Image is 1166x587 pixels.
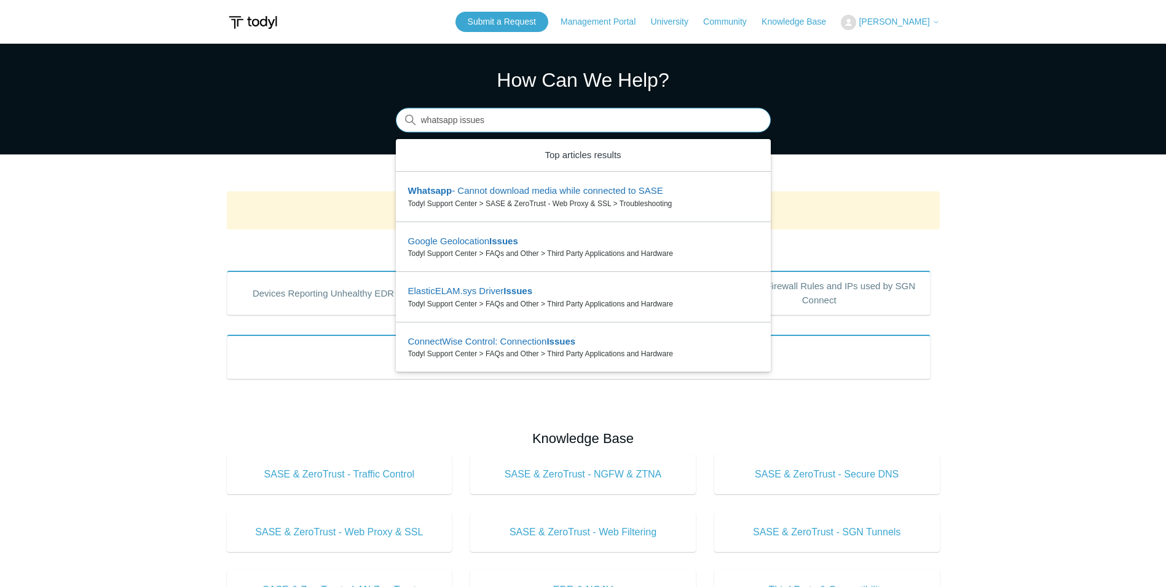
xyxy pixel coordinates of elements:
a: Management Portal [561,15,648,28]
zd-autocomplete-breadcrumbs-multibrand: Todyl Support Center > FAQs and Other > Third Party Applications and Hardware [408,248,758,259]
zd-autocomplete-header: Top articles results [396,139,771,172]
a: SASE & ZeroTrust - SGN Tunnels [714,513,940,552]
h2: Popular Articles [227,239,940,260]
a: SASE & ZeroTrust - Web Proxy & SSL [227,513,452,552]
span: SASE & ZeroTrust - Traffic Control [245,467,434,482]
zd-autocomplete-title-multibrand: Suggested result 2 Google Geolocation Issues [408,236,518,249]
a: SASE & ZeroTrust - Web Filtering [470,513,696,552]
span: SASE & ZeroTrust - NGFW & ZTNA [489,467,677,482]
a: SASE & ZeroTrust - Secure DNS [714,455,940,494]
zd-autocomplete-breadcrumbs-multibrand: Todyl Support Center > FAQs and Other > Third Party Applications and Hardware [408,348,758,359]
zd-autocomplete-breadcrumbs-multibrand: Todyl Support Center > SASE & ZeroTrust - Web Proxy & SSL > Troubleshooting [408,198,758,209]
a: SASE & ZeroTrust - NGFW & ZTNA [470,455,696,494]
em: Whatsapp [408,185,452,196]
a: Product Updates [227,335,931,379]
a: Knowledge Base [762,15,838,28]
img: Todyl Support Center Help Center home page [227,11,279,34]
a: Devices Reporting Unhealthy EDR States [227,271,449,315]
span: SASE & ZeroTrust - Web Filtering [489,525,677,540]
a: Community [703,15,759,28]
span: SASE & ZeroTrust - Secure DNS [733,467,921,482]
em: Issues [489,236,518,246]
span: SASE & ZeroTrust - Web Proxy & SSL [245,525,434,540]
a: University [650,15,700,28]
a: Outbound Firewall Rules and IPs used by SGN Connect [708,271,931,315]
em: Issues [546,336,575,346]
h2: Knowledge Base [227,428,940,449]
a: Submit a Request [455,12,548,32]
button: [PERSON_NAME] [841,15,939,30]
input: Search [396,108,771,133]
zd-autocomplete-title-multibrand: Suggested result 1 Whatsapp - Cannot download media while connected to SASE [408,185,663,198]
h1: How Can We Help? [396,65,771,95]
zd-autocomplete-title-multibrand: Suggested result 4 ConnectWise Control: Connection Issues [408,336,576,349]
em: Issues [503,286,532,296]
a: SASE & ZeroTrust - Traffic Control [227,455,452,494]
span: SASE & ZeroTrust - SGN Tunnels [733,525,921,540]
zd-autocomplete-title-multibrand: Suggested result 3 ElasticELAM.sys Driver Issues [408,286,533,298]
span: [PERSON_NAME] [859,17,929,26]
zd-autocomplete-breadcrumbs-multibrand: Todyl Support Center > FAQs and Other > Third Party Applications and Hardware [408,298,758,309]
